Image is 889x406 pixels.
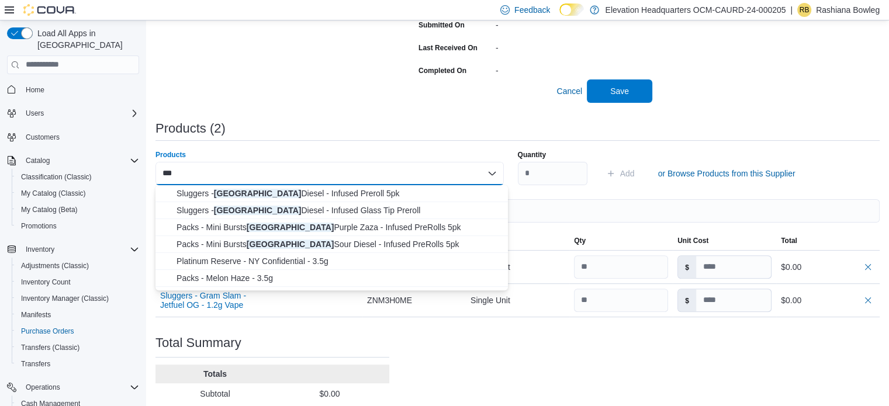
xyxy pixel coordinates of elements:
a: Inventory Count [16,275,75,289]
div: - [496,39,652,53]
button: Users [21,106,49,120]
span: Adjustments (Classic) [21,261,89,270]
button: Platinum Reserve - NY Confidential - 3.5g [155,253,508,270]
img: Cova [23,4,76,16]
span: Users [26,109,44,118]
label: $ [678,289,696,311]
button: Cancel [552,79,587,103]
p: Totals [160,368,270,380]
button: or Browse Products from this Supplier [653,162,800,185]
button: Catalog [2,152,144,169]
span: Classification (Classic) [16,170,139,184]
button: Qty [569,231,673,250]
button: Inventory [2,241,144,258]
button: Unit Cost [673,231,776,250]
h3: Total Summary [155,336,241,350]
span: Operations [26,383,60,392]
span: Inventory Manager (Classic) [16,292,139,306]
span: Manifests [16,308,139,322]
button: Catalog [21,154,54,168]
span: Transfers (Classic) [21,343,79,352]
span: Add [620,168,635,179]
button: Save [587,79,652,103]
button: Unit [466,231,569,250]
button: Transfers (Classic) [12,339,144,356]
a: Transfers [16,357,55,371]
span: Classification (Classic) [21,172,92,182]
span: or Browse Products from this Supplier [658,168,795,179]
button: Packs - Mini Bursts NYC Sour Diesel - Infused PreRolls 5pk [155,236,508,253]
span: Home [21,82,139,97]
span: RB [800,3,810,17]
a: My Catalog (Classic) [16,186,91,200]
button: Sluggers - Gram Slam - Jetfuel OG - 1.2g Vape [160,291,254,310]
button: Packs - Melon Haze - 3.5g [155,270,508,287]
a: Manifests [16,308,56,322]
span: Manifests [21,310,51,320]
button: Inventory Manager (Classic) [12,290,144,307]
button: Transfers [12,356,144,372]
p: Rashiana Bowleg [816,3,880,17]
a: Promotions [16,219,61,233]
h3: Products (2) [155,122,226,136]
span: My Catalog (Beta) [21,205,78,214]
span: Customers [21,130,139,144]
div: Single Unit [466,255,569,279]
label: Last Received On [418,43,478,53]
span: Adjustments (Classic) [16,259,139,273]
span: ZNM3H0ME [367,293,412,307]
button: Packs - Mini Bursts NYC Purple Zaza - Infused PreRolls 5pk [155,219,508,236]
button: Users [2,105,144,122]
span: Feedback [514,4,550,16]
span: Transfers (Classic) [16,341,139,355]
a: Inventory Manager (Classic) [16,292,113,306]
span: Transfers [16,357,139,371]
button: Sluggers - NYC Diesel - Infused Glass Tip Preroll [155,202,508,219]
a: Purchase Orders [16,324,79,338]
button: Operations [21,380,65,394]
span: My Catalog (Classic) [21,189,86,198]
p: $0.00 [275,388,385,400]
input: Dark Mode [559,4,584,16]
p: Subtotal [160,388,270,400]
span: Inventory [21,242,139,256]
button: Operations [2,379,144,395]
span: Operations [21,380,139,394]
label: $ [678,256,696,278]
button: Manifests [12,307,144,323]
span: Transfers [21,359,50,369]
span: Purchase Orders [16,324,139,338]
div: $0.00 [781,260,875,274]
span: Promotions [16,219,139,233]
a: Adjustments (Classic) [16,259,94,273]
button: Inventory Count [12,274,144,290]
button: Promotions [12,218,144,234]
div: Single Unit [466,289,569,312]
span: Purchase Orders [21,327,74,336]
span: Inventory Count [21,277,71,287]
button: Classification (Classic) [12,169,144,185]
span: Cancel [556,85,582,97]
span: Save [610,85,629,97]
button: Total [776,231,880,250]
span: Catalog [21,154,139,168]
button: Customers [2,129,144,145]
p: | [790,3,793,17]
span: My Catalog (Beta) [16,203,139,217]
span: Users [21,106,139,120]
a: Home [21,83,49,97]
span: My Catalog (Classic) [16,186,139,200]
div: Rashiana Bowleg [797,3,811,17]
button: Sluggers - NYC Diesel - Infused Preroll 5pk [155,185,508,202]
span: Catalog [26,156,50,165]
div: - [496,16,652,30]
span: Load All Apps in [GEOGRAPHIC_DATA] [33,27,139,51]
span: Inventory Count [16,275,139,289]
span: Customers [26,133,60,142]
span: Qty [574,236,586,245]
label: Quantity [518,150,546,159]
span: Inventory [26,245,54,254]
button: Close list of options [487,169,497,178]
span: Promotions [21,221,57,231]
